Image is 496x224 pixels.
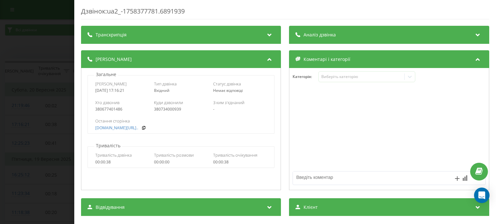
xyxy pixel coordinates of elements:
[94,71,118,78] p: Загальне
[96,56,132,63] span: [PERSON_NAME]
[81,7,489,19] div: Дзвінок : ua2_-1758377781.6891939
[213,81,241,87] span: Статус дзвінка
[321,74,402,79] div: Виберіть категорію
[154,88,170,93] span: Вхідний
[95,152,132,158] span: Тривалість дзвінка
[304,204,318,210] span: Клієнт
[154,81,177,87] span: Тип дзвінка
[94,142,122,149] p: Тривалість
[95,107,149,112] div: 380677401486
[95,118,130,124] span: Остання сторінка
[154,107,208,112] div: 380734000939
[474,188,490,203] div: Open Intercom Messenger
[154,152,194,158] span: Тривалість розмови
[96,32,127,38] span: Транскрипція
[154,100,183,105] span: Куди дзвонили
[213,160,267,164] div: 00:00:38
[213,107,267,112] div: -
[213,152,257,158] span: Тривалість очікування
[95,100,119,105] span: Хто дзвонив
[213,88,243,93] span: Немає відповіді
[96,204,125,210] span: Відвідування
[154,160,208,164] div: 00:00:00
[95,126,138,130] a: [DOMAIN_NAME][URL]..
[95,160,149,164] div: 00:00:38
[213,100,244,105] span: З ким з'єднаний
[293,74,319,79] h4: Категорія :
[95,81,127,87] span: [PERSON_NAME]
[304,56,351,63] span: Коментарі і категорії
[95,88,149,93] div: [DATE] 17:16:21
[304,32,336,38] span: Аналіз дзвінка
